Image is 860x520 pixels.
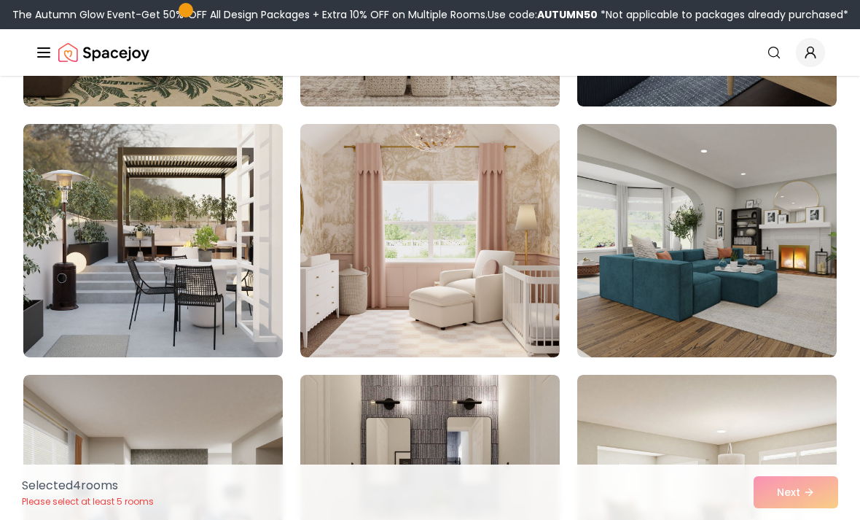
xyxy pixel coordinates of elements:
[22,477,154,494] p: Selected 4 room s
[22,496,154,508] p: Please select at least 5 rooms
[58,38,149,67] img: Spacejoy Logo
[300,124,560,357] img: Room room-23
[598,7,848,22] span: *Not applicable to packages already purchased*
[35,29,825,76] nav: Global
[577,124,837,357] img: Room room-24
[12,7,848,22] div: The Autumn Glow Event-Get 50% OFF All Design Packages + Extra 10% OFF on Multiple Rooms.
[488,7,598,22] span: Use code:
[23,124,283,357] img: Room room-22
[58,38,149,67] a: Spacejoy
[537,7,598,22] b: AUTUMN50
